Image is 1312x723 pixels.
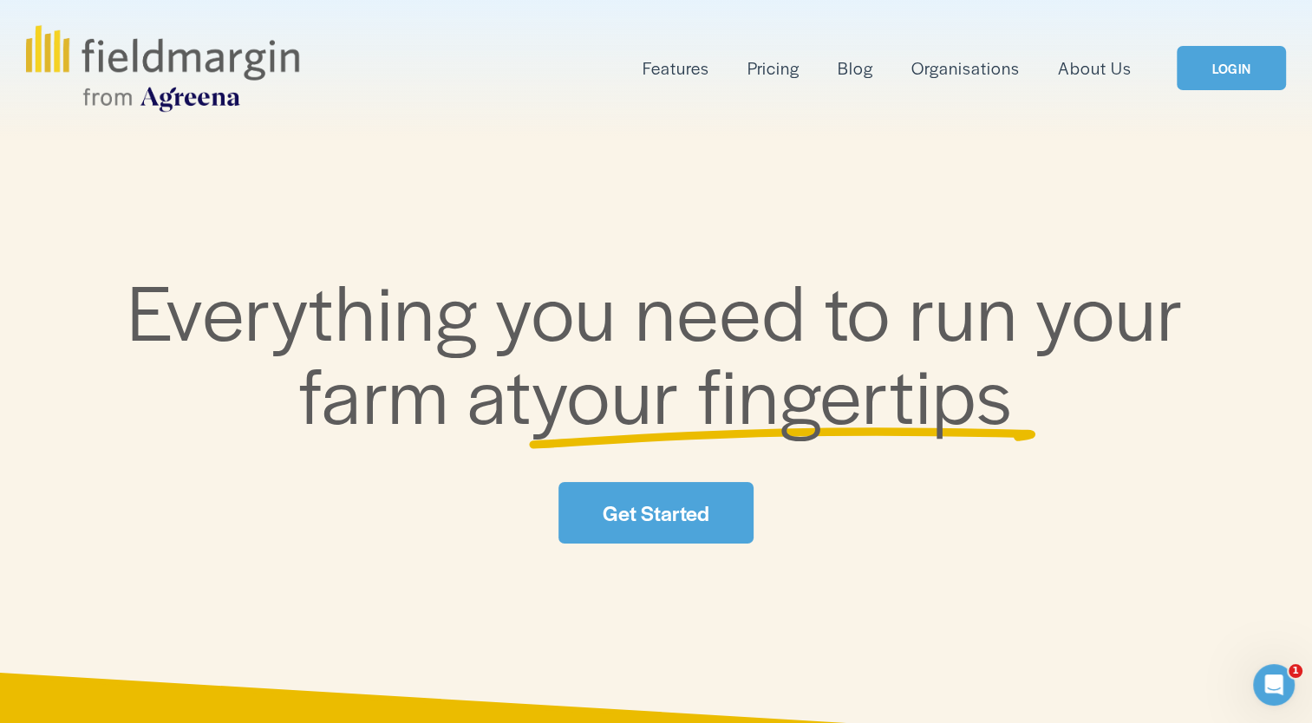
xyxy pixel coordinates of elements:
a: Organisations [911,54,1020,82]
span: your fingertips [532,338,1013,446]
a: About Us [1058,54,1132,82]
iframe: Intercom live chat [1253,664,1295,706]
span: Features [643,55,709,81]
a: Blog [838,54,873,82]
span: 1 [1289,664,1302,678]
img: fieldmargin.com [26,25,298,112]
a: folder dropdown [643,54,709,82]
span: Everything you need to run your farm at [127,255,1202,446]
a: Get Started [558,482,753,544]
a: LOGIN [1177,46,1286,90]
a: Pricing [747,54,800,82]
